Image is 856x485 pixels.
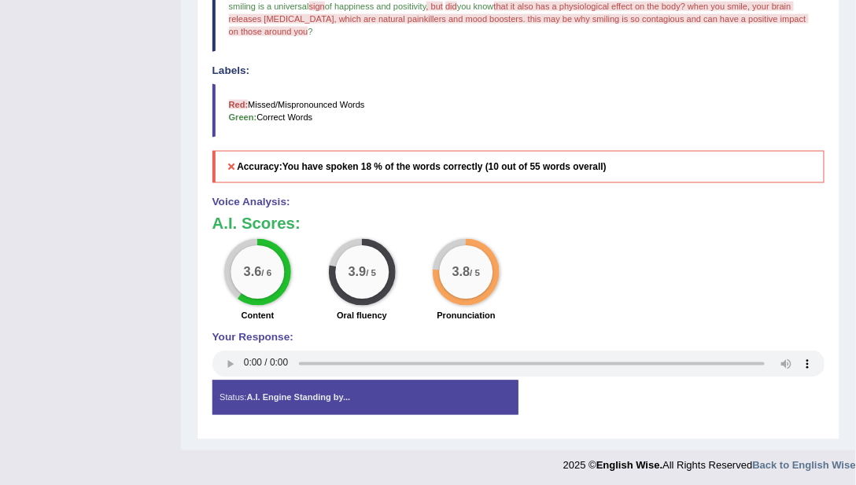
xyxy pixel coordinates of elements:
[596,460,662,472] strong: English Wise.
[325,2,426,11] span: of happiness and positivity
[261,269,271,279] small: / 6
[309,2,325,11] span: sign
[212,151,825,183] h5: Accuracy:
[212,380,518,415] div: Status:
[452,266,470,280] big: 3.8
[437,310,496,322] label: Pronunciation
[229,112,257,122] b: Green:
[337,310,387,322] label: Oral fluency
[244,266,262,280] big: 3.6
[753,460,856,472] a: Back to English Wise
[348,266,366,280] big: 3.9
[470,269,481,279] small: / 5
[445,2,457,11] span: did
[242,310,275,322] label: Content
[308,27,312,36] span: ?
[229,100,249,109] b: Red:
[457,2,494,11] span: you know
[212,84,825,138] blockquote: Missed/Mispronounced Words Correct Words
[212,65,825,77] h4: Labels:
[426,2,444,11] span: , but
[563,450,856,473] div: 2025 © All Rights Reserved
[229,2,809,36] span: that it also has a physiological effect on the body? when you smile, your brain releases [MEDICAL...
[282,161,607,172] b: You have spoken 18 % of the words correctly (10 out of 55 words overall)
[366,269,376,279] small: / 5
[212,333,825,344] h4: Your Response:
[212,215,301,232] b: A.I. Scores:
[247,393,351,402] strong: A.I. Engine Standing by...
[212,197,825,208] h4: Voice Analysis:
[229,2,309,11] span: smiling is a universal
